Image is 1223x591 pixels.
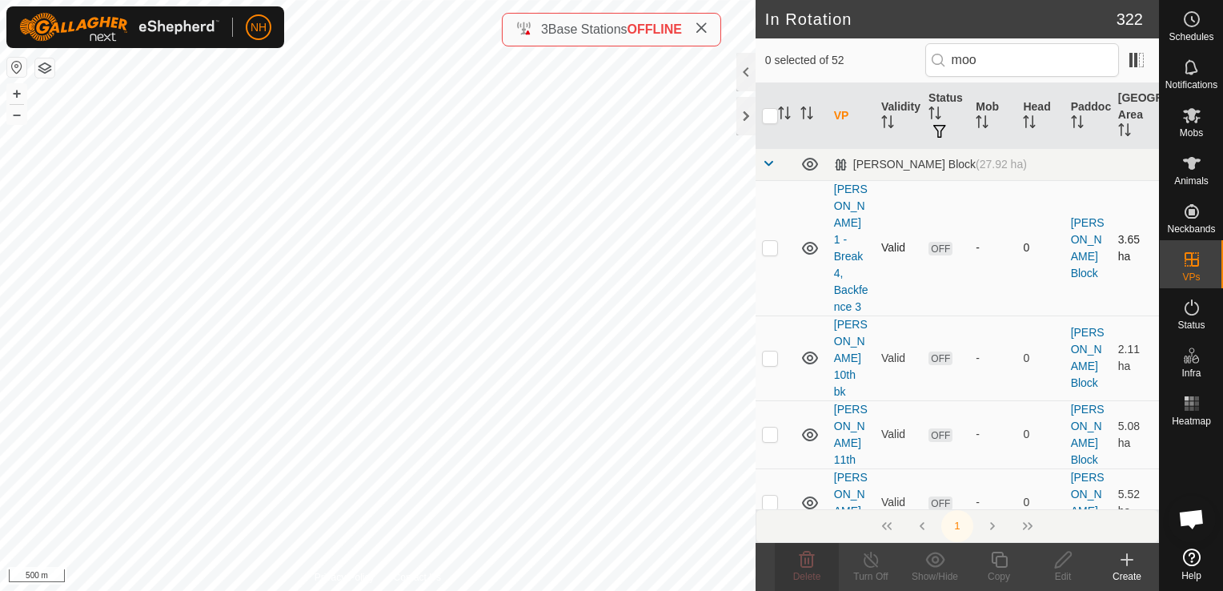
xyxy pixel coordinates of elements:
span: 3 [541,22,548,36]
span: Neckbands [1167,224,1215,234]
a: Help [1160,542,1223,587]
td: Valid [875,316,922,400]
span: Base Stations [548,22,628,36]
span: Notifications [1165,80,1217,90]
td: 0 [1016,400,1064,468]
th: Status [922,83,969,149]
a: [PERSON_NAME] 11th 2 [834,471,868,534]
div: Open chat [1168,495,1216,543]
div: Create [1095,569,1159,584]
span: 0 selected of 52 [765,52,925,69]
th: Validity [875,83,922,149]
a: [PERSON_NAME] 11th [834,403,868,466]
p-sorticon: Activate to sort [1118,126,1131,139]
span: Animals [1174,176,1209,186]
span: OFF [928,497,952,510]
td: Valid [875,400,922,468]
span: OFF [928,352,952,365]
td: 0 [1016,316,1064,400]
td: 5.52 ha [1112,468,1159,537]
div: - [976,239,1010,256]
a: Contact Us [394,570,441,585]
p-sorticon: Activate to sort [881,118,894,131]
p-sorticon: Activate to sort [778,109,791,122]
th: Head [1016,83,1064,149]
span: Infra [1181,368,1201,378]
span: OFFLINE [628,22,682,36]
td: 5.08 ha [1112,400,1159,468]
span: OFF [928,242,952,255]
a: [PERSON_NAME] 1 - Break 4, Backfence 3 [834,183,868,313]
span: OFF [928,428,952,442]
p-sorticon: Activate to sort [928,109,941,122]
td: 0 [1016,180,1064,316]
a: [PERSON_NAME] Block [1071,403,1105,466]
p-sorticon: Activate to sort [1023,118,1036,131]
p-sorticon: Activate to sort [976,118,988,131]
a: Privacy Policy [315,570,375,585]
span: NH [251,19,267,36]
div: Copy [967,569,1031,584]
span: Mobs [1180,128,1203,138]
span: Heatmap [1172,416,1211,426]
a: [PERSON_NAME] Block [1071,326,1105,389]
img: Gallagher Logo [19,13,219,42]
span: Status [1177,320,1205,330]
a: [PERSON_NAME] Block [1071,216,1105,279]
td: 0 [1016,468,1064,537]
div: - [976,494,1010,511]
button: – [7,105,26,124]
p-sorticon: Activate to sort [1071,118,1084,131]
a: [PERSON_NAME] Block [1071,471,1105,534]
span: Help [1181,571,1201,581]
span: VPs [1182,272,1200,282]
span: 322 [1117,7,1143,31]
button: Reset Map [7,58,26,77]
th: Paddock [1065,83,1112,149]
div: - [976,426,1010,443]
th: VP [828,83,875,149]
button: Map Layers [35,58,54,78]
button: + [7,84,26,103]
div: Edit [1031,569,1095,584]
h2: In Rotation [765,10,1117,29]
th: [GEOGRAPHIC_DATA] Area [1112,83,1159,149]
input: Search (S) [925,43,1119,77]
span: Delete [793,571,821,582]
div: Turn Off [839,569,903,584]
div: Show/Hide [903,569,967,584]
td: 2.11 ha [1112,316,1159,400]
th: Mob [969,83,1016,149]
a: [PERSON_NAME] 10th bk [834,318,868,398]
span: (27.92 ha) [976,158,1027,171]
div: - [976,350,1010,367]
td: Valid [875,180,922,316]
div: [PERSON_NAME] Block [834,158,1027,171]
td: 3.65 ha [1112,180,1159,316]
span: Schedules [1169,32,1213,42]
p-sorticon: Activate to sort [800,109,813,122]
button: 1 [941,510,973,542]
td: Valid [875,468,922,537]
